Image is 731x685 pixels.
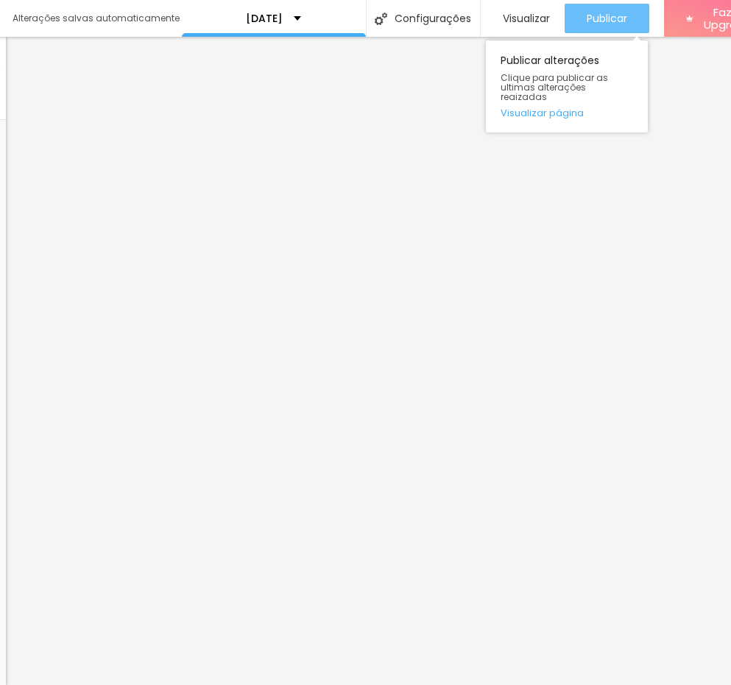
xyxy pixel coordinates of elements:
button: Publicar [565,4,649,33]
span: Visualizar [503,13,550,24]
div: Publicar alterações [486,40,648,132]
a: Visualizar página [501,108,633,118]
div: Alterações salvas automaticamente [13,14,182,23]
img: Icone [375,13,387,25]
span: Clique para publicar as ultimas alterações reaizadas [501,73,633,102]
button: Visualizar [481,4,565,33]
span: Publicar [587,13,627,24]
p: [DATE] [246,13,283,24]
